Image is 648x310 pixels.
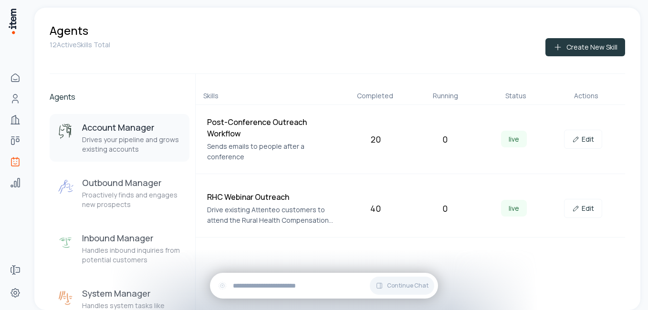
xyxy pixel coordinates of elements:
[545,38,625,56] button: Create New Skill
[207,205,338,226] p: Drive existing Attenteo customers to attend the Rural Health Compensation Summit webinar featurin...
[50,91,189,103] h2: Agents
[50,225,189,272] button: Inbound ManagerInbound ManagerHandles inbound inquiries from potential customers
[414,202,476,215] div: 0
[501,200,527,217] span: live
[6,131,25,150] a: Deals
[207,141,338,162] p: Sends emails to people after a conference
[6,110,25,129] a: Companies
[564,130,602,149] a: Edit
[8,8,17,35] img: Item Brain Logo
[82,232,182,244] h3: Inbound Manager
[82,190,182,209] p: Proactively finds and engages new prospects
[6,89,25,108] a: People
[82,177,182,188] h3: Outbound Manager
[501,131,527,147] span: live
[345,202,407,215] div: 40
[50,114,189,162] button: Account ManagerAccount ManagerDrives your pipeline and grows existing accounts
[387,282,429,289] span: Continue Chat
[82,246,182,265] p: Handles inbound inquiries from potential customers
[57,289,74,307] img: System Manager
[555,91,617,101] div: Actions
[344,91,406,101] div: Completed
[207,116,338,139] h4: Post-Conference Outreach Workflow
[414,91,477,101] div: Running
[50,40,110,50] p: 12 Active Skills Total
[50,23,88,38] h1: Agents
[6,152,25,171] a: Agents
[6,260,25,279] a: Forms
[57,179,74,196] img: Outbound Manager
[564,199,602,218] a: Edit
[57,234,74,251] img: Inbound Manager
[210,273,438,299] div: Continue Chat
[6,68,25,87] a: Home
[6,283,25,302] a: Settings
[345,133,407,146] div: 20
[6,173,25,192] a: Analytics
[57,124,74,141] img: Account Manager
[207,191,338,203] h4: RHC Webinar Outreach
[414,133,476,146] div: 0
[50,169,189,217] button: Outbound ManagerOutbound ManagerProactively finds and engages new prospects
[203,91,336,101] div: Skills
[82,135,182,154] p: Drives your pipeline and grows existing accounts
[484,91,547,101] div: Status
[82,122,182,133] h3: Account Manager
[370,277,434,295] button: Continue Chat
[82,288,182,299] h3: System Manager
